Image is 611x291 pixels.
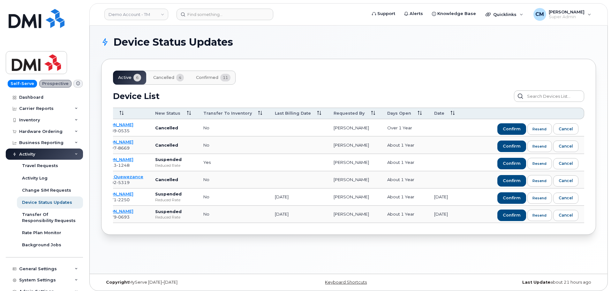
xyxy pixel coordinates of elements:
[98,214,130,219] span: 587
[153,75,174,80] span: Cancelled
[269,206,328,223] td: [DATE]
[527,210,552,221] button: resend
[98,157,133,162] a: [PERSON_NAME]
[98,128,130,133] span: 236
[381,171,428,188] td: about 1 year
[269,188,328,206] td: [DATE]
[522,280,550,285] strong: Last Update
[553,175,578,187] a: cancel
[155,214,192,220] div: Reduced Rate
[527,158,552,169] button: resend
[381,188,428,206] td: about 1 year
[532,213,547,218] span: resend
[553,210,578,221] a: cancel
[503,195,521,201] span: confirm
[101,280,266,285] div: MyServe [DATE]–[DATE]
[275,111,311,116] span: Last Billing Date
[553,141,578,152] a: cancel
[325,280,367,285] a: Keyboard Shortcuts
[527,141,552,152] button: resend
[497,141,526,152] button: confirm
[428,188,461,206] td: [DATE]
[532,126,547,132] span: resend
[117,163,130,168] span: 1248
[328,154,381,171] td: [PERSON_NAME]
[198,119,269,136] td: no
[198,171,269,188] td: no
[428,206,461,223] td: [DATE]
[149,188,197,206] td: Suspended
[559,178,573,184] div: cancel
[98,122,133,127] a: [PERSON_NAME]
[503,212,521,218] span: confirm
[497,192,526,204] button: confirm
[553,123,578,134] a: cancel
[559,143,573,149] div: cancel
[559,161,573,166] div: cancel
[98,139,133,144] a: [PERSON_NAME]
[155,197,192,203] div: Reduced Rate
[155,111,180,116] span: New Status
[98,197,130,202] span: 403
[149,154,197,171] td: Suspended
[98,174,143,179] a: Harley Quewezance
[176,74,184,81] span: 4
[553,158,578,169] a: cancel
[198,188,269,206] td: no
[381,206,428,223] td: about 1 year
[196,75,218,80] span: Confirmed
[532,144,547,149] span: resend
[553,193,578,204] a: cancel
[328,171,381,188] td: [PERSON_NAME]
[497,123,526,135] button: confirm
[117,197,130,202] span: 2250
[117,214,130,219] span: 0693
[583,263,606,286] iframe: Messenger Launcher
[113,37,233,47] span: Device Status Updates
[203,111,252,116] span: Transfer to inventory
[532,161,547,166] span: resend
[527,175,552,187] button: resend
[220,74,230,81] span: 11
[434,111,444,116] span: Date
[106,280,129,285] strong: Copyright
[117,145,130,150] span: 8669
[559,212,573,218] div: cancel
[532,195,547,201] span: resend
[381,136,428,154] td: about 1 year
[381,154,428,171] td: about 1 year
[113,91,160,101] h2: Device List
[503,161,521,166] span: confirm
[559,195,573,201] div: cancel
[149,171,197,188] td: Cancelled
[497,158,526,169] button: confirm
[98,180,130,185] span: 587
[117,180,130,185] span: 5319
[98,191,133,196] a: [PERSON_NAME]
[503,126,521,132] span: confirm
[149,206,197,223] td: Suspended
[117,128,130,133] span: 0535
[431,280,596,285] div: about 21 hours ago
[497,175,526,187] button: confirm
[98,163,130,168] span: 250
[503,143,521,149] span: confirm
[328,206,381,223] td: [PERSON_NAME]
[387,111,411,116] span: Days Open
[503,178,521,184] span: confirm
[527,192,552,204] button: resend
[381,119,428,136] td: over 1 year
[559,126,573,132] div: cancel
[532,178,547,183] span: resend
[514,90,584,102] input: Search Devices List...
[198,154,269,171] td: yes
[149,136,197,154] td: Cancelled
[334,111,365,116] span: Requested By
[198,136,269,154] td: no
[328,119,381,136] td: [PERSON_NAME]
[98,145,130,150] span: 368
[198,206,269,223] td: no
[98,209,133,214] a: [PERSON_NAME]
[328,188,381,206] td: [PERSON_NAME]
[155,163,192,168] div: Reduced Rate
